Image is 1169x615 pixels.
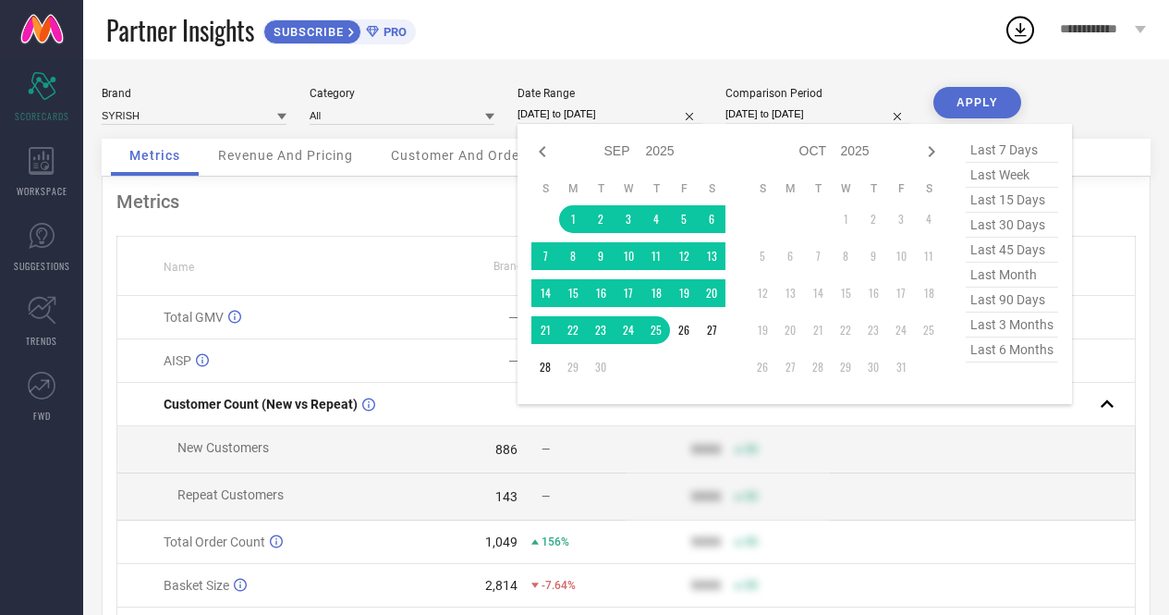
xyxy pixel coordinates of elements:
[615,316,642,344] td: Wed Sep 24 2025
[966,213,1058,238] span: last 30 days
[776,279,804,307] td: Mon Oct 13 2025
[698,205,725,233] td: Sat Sep 06 2025
[832,181,859,196] th: Wednesday
[587,353,615,381] td: Tue Sep 30 2025
[859,205,887,233] td: Thu Oct 02 2025
[966,263,1058,288] span: last month
[531,181,559,196] th: Sunday
[14,259,70,273] span: SUGGESTIONS
[310,87,494,100] div: Category
[391,148,532,163] span: Customer And Orders
[691,489,721,504] div: 9999
[518,105,702,124] input: Select date range
[966,288,1058,313] span: last 90 days
[745,579,758,592] span: 50
[859,181,887,196] th: Thursday
[966,163,1058,188] span: last week
[804,316,832,344] td: Tue Oct 21 2025
[587,242,615,270] td: Tue Sep 09 2025
[615,279,642,307] td: Wed Sep 17 2025
[33,409,51,423] span: FWD
[485,578,518,593] div: 2,814
[164,310,224,325] span: Total GMV
[887,205,915,233] td: Fri Oct 03 2025
[859,353,887,381] td: Thu Oct 30 2025
[804,279,832,307] td: Tue Oct 14 2025
[642,316,670,344] td: Thu Sep 25 2025
[218,148,353,163] span: Revenue And Pricing
[615,181,642,196] th: Wednesday
[915,316,943,344] td: Sat Oct 25 2025
[670,205,698,233] td: Fri Sep 05 2025
[615,242,642,270] td: Wed Sep 10 2025
[263,15,416,44] a: SUBSCRIBEPRO
[887,316,915,344] td: Fri Oct 24 2025
[915,205,943,233] td: Sat Oct 04 2025
[531,242,559,270] td: Sun Sep 07 2025
[531,353,559,381] td: Sun Sep 28 2025
[495,442,518,457] div: 886
[887,181,915,196] th: Friday
[26,334,57,348] span: TRENDS
[559,353,587,381] td: Mon Sep 29 2025
[531,141,554,163] div: Previous month
[164,353,191,368] span: AISP
[164,261,194,274] span: Name
[691,578,721,593] div: 9999
[698,242,725,270] td: Sat Sep 13 2025
[1004,13,1037,46] div: Open download list
[587,181,615,196] th: Tuesday
[745,443,758,456] span: 50
[966,338,1058,363] span: last 6 months
[264,25,348,39] span: SUBSCRIBE
[542,443,550,456] span: —
[177,440,269,455] span: New Customers
[615,205,642,233] td: Wed Sep 03 2025
[164,397,358,412] span: Customer Count (New vs Repeat)
[745,535,758,548] span: 50
[542,579,576,592] span: -7.64%
[518,87,702,100] div: Date Range
[887,353,915,381] td: Fri Oct 31 2025
[508,353,518,368] div: —
[966,238,1058,263] span: last 45 days
[177,487,284,502] span: Repeat Customers
[859,242,887,270] td: Thu Oct 09 2025
[485,535,518,549] div: 1,049
[670,316,698,344] td: Fri Sep 26 2025
[587,205,615,233] td: Tue Sep 02 2025
[531,316,559,344] td: Sun Sep 21 2025
[670,181,698,196] th: Friday
[642,205,670,233] td: Thu Sep 04 2025
[691,535,721,549] div: 9999
[587,316,615,344] td: Tue Sep 23 2025
[749,242,776,270] td: Sun Oct 05 2025
[542,490,550,503] span: —
[749,353,776,381] td: Sun Oct 26 2025
[804,242,832,270] td: Tue Oct 07 2025
[559,242,587,270] td: Mon Sep 08 2025
[164,578,229,593] span: Basket Size
[933,87,1021,118] button: APPLY
[587,279,615,307] td: Tue Sep 16 2025
[15,109,69,123] span: SCORECARDS
[832,205,859,233] td: Wed Oct 01 2025
[102,87,286,100] div: Brand
[832,316,859,344] td: Wed Oct 22 2025
[670,279,698,307] td: Fri Sep 19 2025
[832,279,859,307] td: Wed Oct 15 2025
[915,279,943,307] td: Sat Oct 18 2025
[642,242,670,270] td: Thu Sep 11 2025
[559,181,587,196] th: Monday
[776,353,804,381] td: Mon Oct 27 2025
[832,353,859,381] td: Wed Oct 29 2025
[915,181,943,196] th: Saturday
[725,105,910,124] input: Select comparison period
[725,87,910,100] div: Comparison Period
[859,279,887,307] td: Thu Oct 16 2025
[887,279,915,307] td: Fri Oct 17 2025
[698,181,725,196] th: Saturday
[966,138,1058,163] span: last 7 days
[508,310,518,325] div: —
[749,316,776,344] td: Sun Oct 19 2025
